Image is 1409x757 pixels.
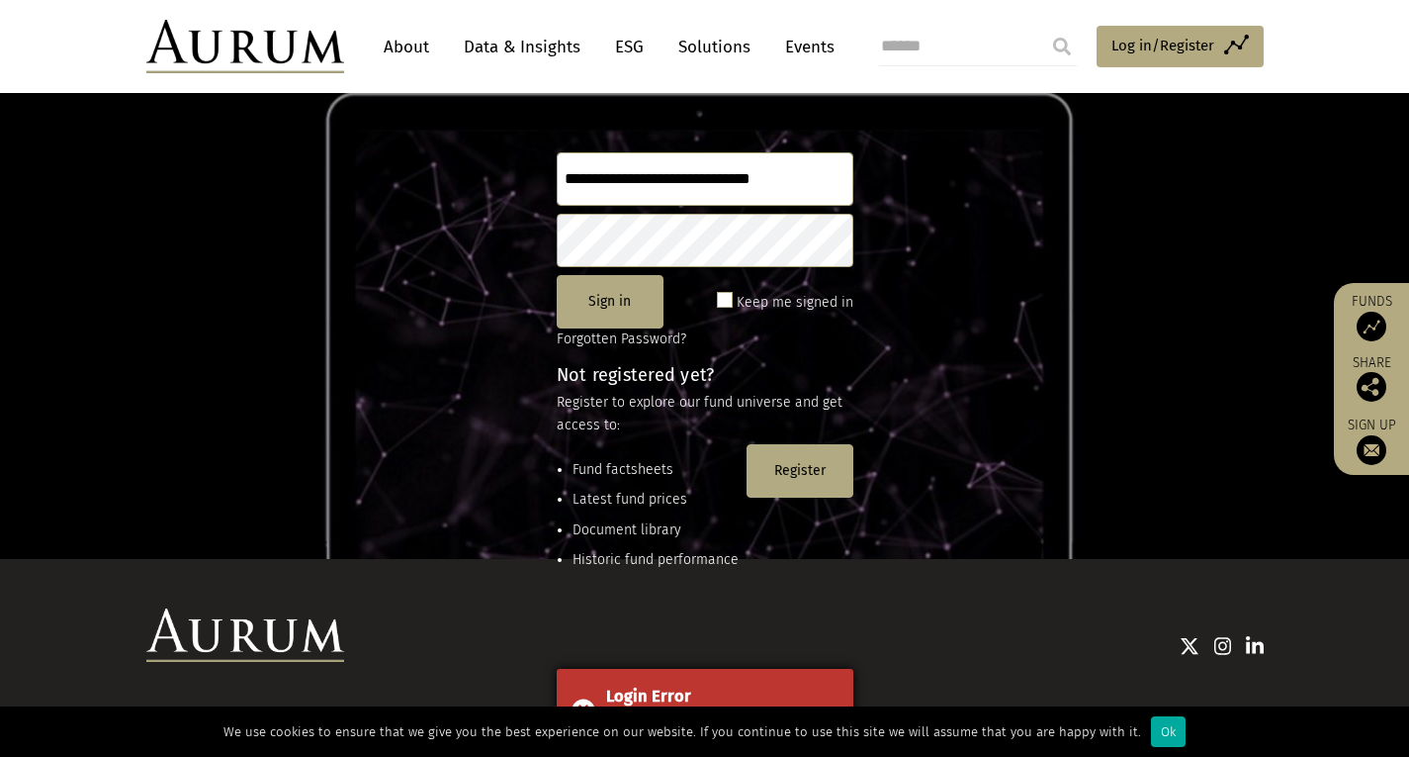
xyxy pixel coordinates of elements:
[1344,356,1399,402] div: Share
[557,392,853,436] p: Register to explore our fund universe and get access to:
[775,29,835,65] a: Events
[374,29,439,65] a: About
[1097,26,1264,67] a: Log in/Register
[572,489,739,511] li: Latest fund prices
[557,275,663,329] button: Sign in
[557,366,853,384] h4: Not registered yet?
[572,549,739,571] li: Historic fund performance
[1042,27,1082,66] input: Submit
[1180,636,1199,656] img: Twitter icon
[572,520,739,541] li: Document library
[557,331,686,347] a: Forgotten Password?
[1357,312,1386,341] img: Access Funds
[1151,716,1186,747] div: Ok
[454,29,590,65] a: Data & Insights
[146,609,344,662] img: Aurum Logo
[605,29,654,65] a: ESG
[668,29,760,65] a: Solutions
[1111,34,1214,57] span: Log in/Register
[146,20,344,73] img: Aurum
[737,291,853,315] label: Keep me signed in
[1357,372,1386,402] img: Share this post
[572,459,739,481] li: Fund factsheets
[1214,636,1232,656] img: Instagram icon
[1344,417,1399,465] a: Sign up
[606,684,838,710] div: Login Error
[1344,293,1399,341] a: Funds
[1246,636,1264,656] img: Linkedin icon
[747,444,853,498] button: Register
[1357,435,1386,465] img: Sign up to our newsletter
